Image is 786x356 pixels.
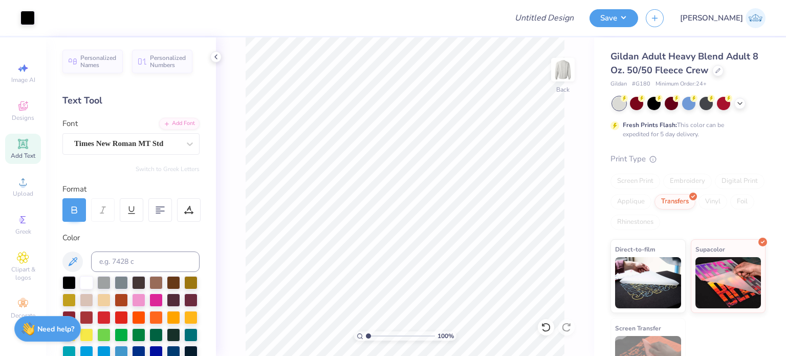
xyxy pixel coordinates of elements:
[632,80,650,89] span: # G180
[715,174,765,189] div: Digital Print
[13,190,33,198] span: Upload
[15,227,31,236] span: Greek
[663,174,712,189] div: Embroidery
[62,94,200,108] div: Text Tool
[623,121,677,129] strong: Fresh Prints Flash:
[438,331,454,341] span: 100 %
[11,76,35,84] span: Image AI
[680,8,766,28] a: [PERSON_NAME]
[62,183,201,195] div: Format
[610,215,660,230] div: Rhinestones
[159,118,200,130] div: Add Font
[507,8,582,28] input: Untitled Design
[62,118,78,130] label: Font
[623,120,749,139] div: This color can be expedited for 5 day delivery.
[615,257,681,308] img: Direct-to-film
[610,80,627,89] span: Gildan
[615,244,656,255] span: Direct-to-film
[695,244,725,255] span: Supacolor
[610,153,766,165] div: Print Type
[610,194,651,210] div: Applique
[698,194,727,210] div: Vinyl
[11,152,35,160] span: Add Text
[730,194,754,210] div: Foil
[80,54,117,69] span: Personalized Names
[746,8,766,28] img: Janilyn Atanacio
[610,50,758,76] span: Gildan Adult Heavy Blend Adult 8 Oz. 50/50 Fleece Crew
[589,9,638,27] button: Save
[615,323,661,333] span: Screen Transfer
[680,12,743,24] span: [PERSON_NAME]
[37,324,74,334] strong: Need help?
[136,165,200,173] button: Switch to Greek Letters
[695,257,761,308] img: Supacolor
[556,85,570,94] div: Back
[150,54,186,69] span: Personalized Numbers
[62,232,200,244] div: Color
[91,252,200,272] input: e.g. 7428 c
[656,80,707,89] span: Minimum Order: 24 +
[11,311,35,320] span: Decorate
[610,174,660,189] div: Screen Print
[553,59,573,80] img: Back
[12,114,34,122] span: Designs
[5,265,41,282] span: Clipart & logos
[654,194,695,210] div: Transfers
